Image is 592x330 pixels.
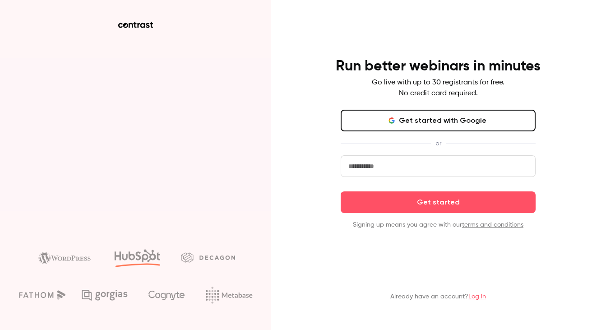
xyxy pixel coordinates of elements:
[181,252,235,262] img: decagon
[341,220,536,229] p: Signing up means you agree with our
[468,293,486,300] a: Log in
[341,191,536,213] button: Get started
[372,77,504,99] p: Go live with up to 30 registrants for free. No credit card required.
[462,222,523,228] a: terms and conditions
[336,57,541,75] h4: Run better webinars in minutes
[341,110,536,131] button: Get started with Google
[431,139,446,148] span: or
[390,292,486,301] p: Already have an account?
